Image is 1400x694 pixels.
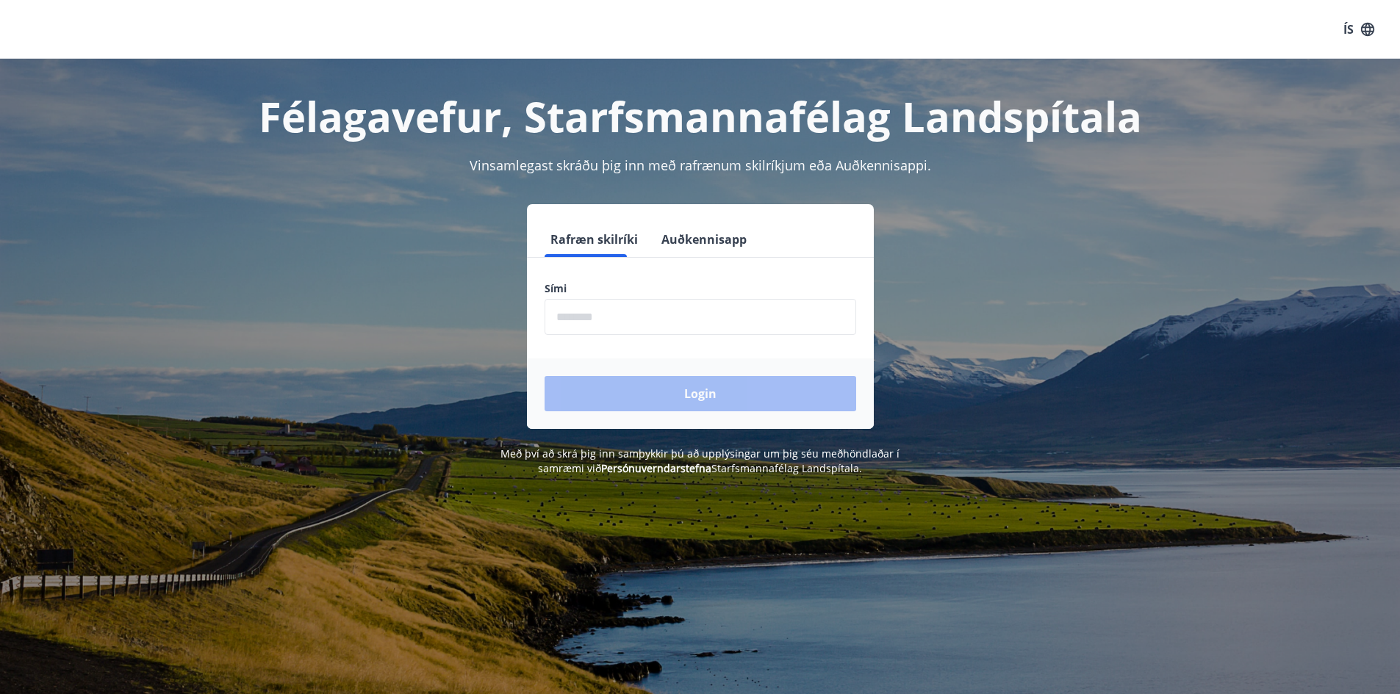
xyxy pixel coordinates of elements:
button: ÍS [1335,16,1382,43]
button: Rafræn skilríki [545,222,644,257]
a: Persónuverndarstefna [601,461,711,475]
label: Sími [545,281,856,296]
h1: Félagavefur, Starfsmannafélag Landspítala [189,88,1212,144]
span: Með því að skrá þig inn samþykkir þú að upplýsingar um þig séu meðhöndlaðar í samræmi við Starfsm... [500,447,900,475]
button: Auðkennisapp [656,222,753,257]
span: Vinsamlegast skráðu þig inn með rafrænum skilríkjum eða Auðkennisappi. [470,156,931,174]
